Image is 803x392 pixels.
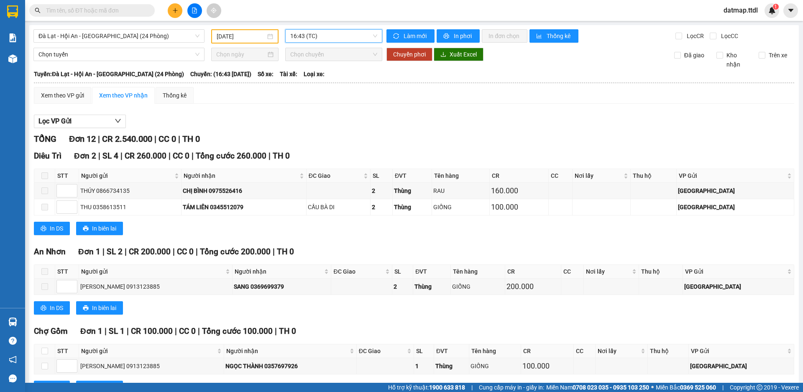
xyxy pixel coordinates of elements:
span: ĐC Giao [359,346,406,356]
span: | [192,151,194,161]
span: caret-down [787,7,795,14]
div: [GEOGRAPHIC_DATA] [678,202,793,212]
div: Thùng [435,361,468,371]
span: Chợ Gồm [34,326,68,336]
th: STT [55,169,79,183]
span: In biên lai [92,383,116,392]
div: 160.000 [491,185,547,197]
div: 200.000 [506,281,560,292]
div: [GEOGRAPHIC_DATA] [690,361,793,371]
span: | [196,247,198,256]
div: Xem theo VP nhận [99,91,148,100]
span: | [98,134,100,144]
span: Lọc VP Gửi [38,116,72,126]
span: copyright [757,384,762,390]
span: Người nhận [184,171,297,180]
span: | [105,326,107,336]
span: printer [83,225,89,232]
div: 100.000 [491,201,547,213]
button: In đơn chọn [482,29,527,43]
div: 2 [372,186,391,195]
div: THU 0358613511 [80,202,180,212]
div: GIỐNG [452,282,504,291]
button: file-add [187,3,202,18]
div: GIỐNG [433,202,488,212]
span: An Nhơn [34,247,66,256]
img: icon-new-feature [768,7,776,14]
th: CR [521,344,574,358]
span: CR 200.000 [129,247,171,256]
th: Tên hàng [469,344,521,358]
th: Tên hàng [432,169,489,183]
span: CC 0 [179,326,196,336]
button: syncLàm mới [386,29,435,43]
span: Người gửi [81,267,224,276]
span: Chọn chuyến [290,48,377,61]
span: SL 2 [107,247,123,256]
span: Người gửi [81,171,173,180]
div: [PERSON_NAME] 0913123885 [80,282,231,291]
button: bar-chartThống kê [529,29,578,43]
img: solution-icon [8,33,17,42]
span: CC 0 [159,134,176,144]
strong: 1900 633 818 [429,384,465,391]
span: printer [41,225,46,232]
div: Thống kê [163,91,187,100]
span: TH 0 [182,134,200,144]
span: | [269,151,271,161]
span: | [722,383,724,392]
span: | [127,326,129,336]
span: Nơi lấy [575,171,622,180]
span: Miền Bắc [656,383,716,392]
span: In biên lai [92,224,116,233]
span: TH 0 [279,326,296,336]
span: CR 260.000 [125,151,166,161]
span: SL 1 [109,326,125,336]
th: SL [371,169,393,183]
span: Đà Lạt - Hội An - Đà Nẵng (24 Phòng) [38,30,199,42]
strong: 0369 525 060 [680,384,716,391]
span: Xuất Excel [450,50,477,59]
span: Người gửi [81,346,215,356]
span: 1 [774,4,777,10]
span: Đơn 12 [69,134,96,144]
button: printerIn biên lai [76,222,123,235]
span: notification [9,356,17,364]
span: TỔNG [34,134,56,144]
div: SANG 0369699379 [234,282,330,291]
th: Thu hộ [631,169,677,183]
th: SL [414,344,434,358]
th: STT [55,265,79,279]
span: Người nhận [226,346,348,356]
img: warehouse-icon [8,318,17,326]
th: ĐVT [434,344,470,358]
th: Thu hộ [648,344,689,358]
div: [PERSON_NAME] 0913123885 [80,361,222,371]
span: down [115,118,121,124]
span: VP Gửi [691,346,785,356]
span: Kho nhận [723,51,752,69]
div: Thùng [394,186,430,195]
div: [GEOGRAPHIC_DATA] [684,282,793,291]
span: Cung cấp máy in - giấy in: [479,383,544,392]
span: TH 0 [273,151,290,161]
div: TÁM LIÊN 0345512079 [183,202,304,212]
span: Người nhận [235,267,323,276]
span: Lọc CC [718,31,739,41]
span: Chọn tuyến [38,48,199,61]
td: Đà Lạt [689,358,794,374]
button: printerIn biên lai [76,301,123,315]
button: Chuyển phơi [386,48,432,61]
span: Lọc CR [683,31,705,41]
div: NGỌC THÀNH 0357697926 [225,361,355,371]
th: ĐVT [393,169,432,183]
span: message [9,374,17,382]
span: CR 2.540.000 [102,134,152,144]
span: download [440,51,446,58]
button: Lọc VP Gửi [34,115,126,128]
div: 100.000 [522,360,573,372]
span: 16:43 (TC) [290,30,377,42]
span: aim [211,8,217,13]
td: Đà Lạt [677,199,794,215]
th: CC [561,265,584,279]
